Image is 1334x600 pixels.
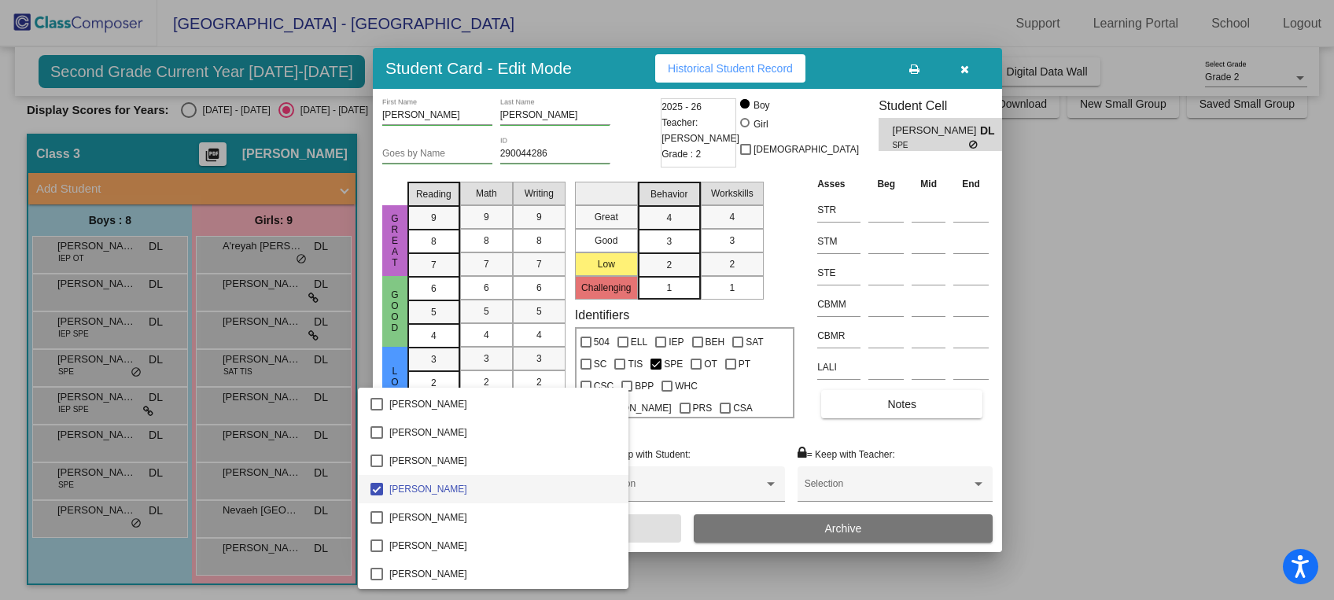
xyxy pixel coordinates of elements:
span: [PERSON_NAME] [389,418,616,447]
span: [PERSON_NAME] [389,447,616,475]
span: [PERSON_NAME] [389,560,616,588]
span: [PERSON_NAME] [389,390,616,418]
span: [PERSON_NAME] [389,503,616,532]
span: [PERSON_NAME] [389,532,616,560]
span: [PERSON_NAME] [389,475,616,503]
